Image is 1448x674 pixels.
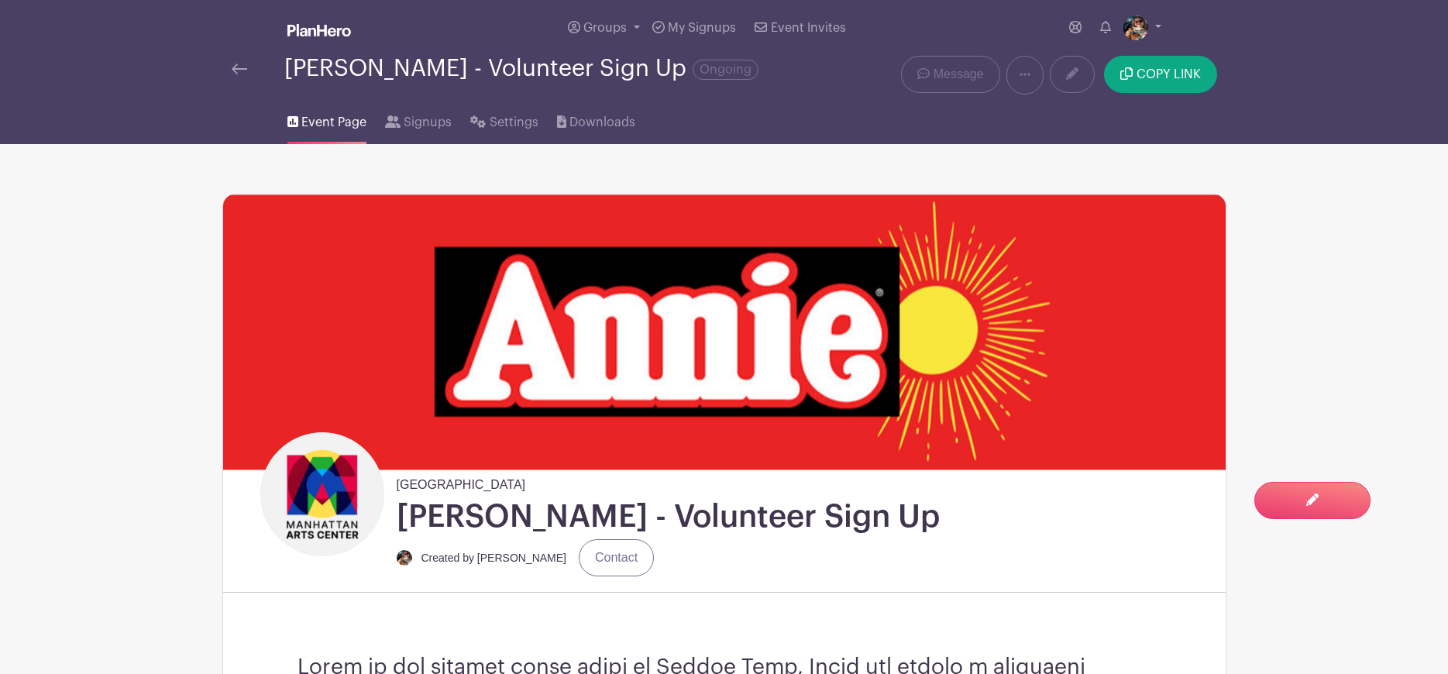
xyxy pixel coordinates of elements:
[693,60,758,80] span: Ongoing
[668,22,736,34] span: My Signups
[284,56,758,81] div: [PERSON_NAME] - Volunteer Sign Up
[934,65,984,84] span: Message
[1104,56,1216,93] button: COPY LINK
[470,95,538,144] a: Settings
[397,550,412,566] img: 68755229696__C9C5E19E-4959-40FF-8E11-C23A8B4E3571.jpg
[1123,15,1148,40] img: 68755229696__C9C5E19E-4959-40FF-8E11-C23A8B4E3571.jpg
[583,22,627,34] span: Groups
[301,113,366,132] span: Event Page
[421,552,567,564] small: Created by [PERSON_NAME]
[490,113,538,132] span: Settings
[287,95,366,144] a: Event Page
[397,469,526,494] span: [GEOGRAPHIC_DATA]
[385,95,452,144] a: Signups
[557,95,635,144] a: Downloads
[771,22,846,34] span: Event Invites
[223,194,1226,469] img: annie%20web%20banner.png
[397,497,940,536] h1: [PERSON_NAME] - Volunteer Sign Up
[404,113,452,132] span: Signups
[287,24,351,36] img: logo_white-6c42ec7e38ccf1d336a20a19083b03d10ae64f83f12c07503d8b9e83406b4c7d.svg
[264,436,380,552] img: MAC_vertical%20logo_Final_RGB.png
[579,539,654,576] a: Contact
[901,56,999,93] a: Message
[1137,68,1201,81] span: COPY LINK
[232,64,247,74] img: back-arrow-29a5d9b10d5bd6ae65dc969a981735edf675c4d7a1fe02e03b50dbd4ba3cdb55.svg
[569,113,635,132] span: Downloads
